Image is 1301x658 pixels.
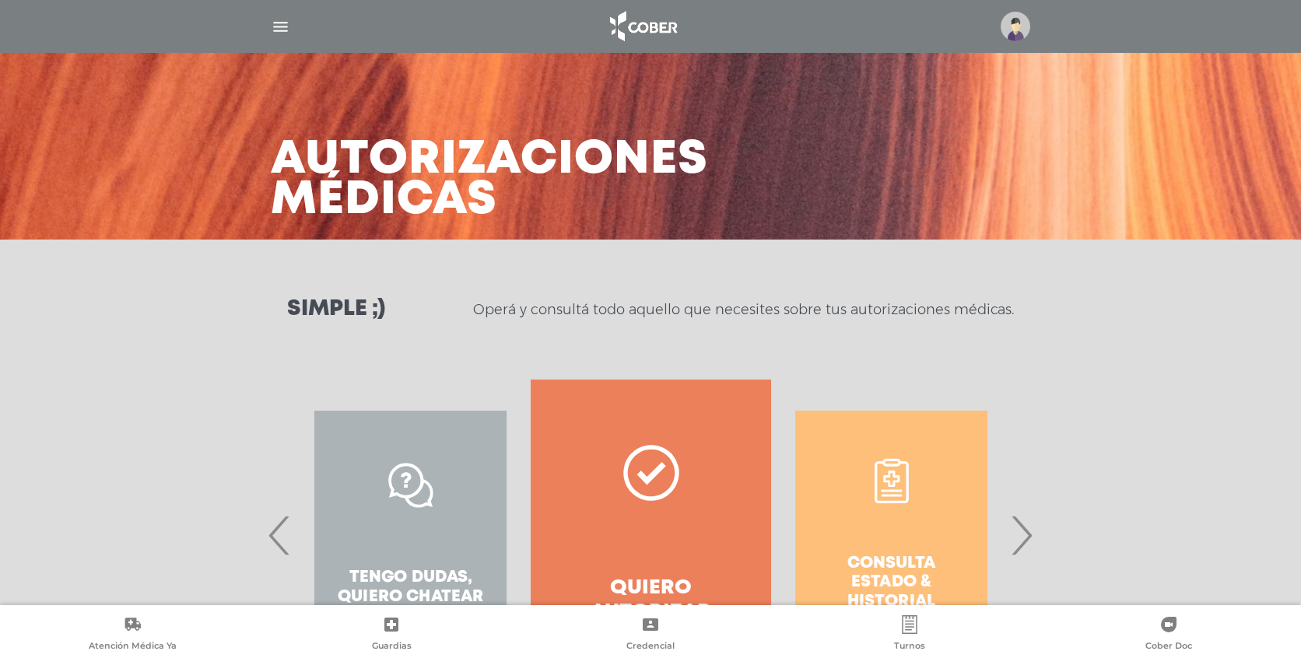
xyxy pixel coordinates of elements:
[262,615,521,655] a: Guardias
[89,640,177,654] span: Atención Médica Ya
[372,640,412,654] span: Guardias
[894,640,925,654] span: Turnos
[559,576,743,625] h4: Quiero autorizar
[287,299,385,320] h3: Simple ;)
[1039,615,1298,655] a: Cober Doc
[3,615,262,655] a: Atención Médica Ya
[265,493,295,577] span: Previous
[780,615,1039,655] a: Turnos
[521,615,780,655] a: Credencial
[271,140,708,221] h3: Autorizaciones médicas
[271,17,290,37] img: Cober_menu-lines-white.svg
[626,640,675,654] span: Credencial
[601,8,683,45] img: logo_cober_home-white.png
[473,300,1014,319] p: Operá y consultá todo aquello que necesites sobre tus autorizaciones médicas.
[1006,493,1036,577] span: Next
[1145,640,1192,654] span: Cober Doc
[1001,12,1030,41] img: profile-placeholder.svg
